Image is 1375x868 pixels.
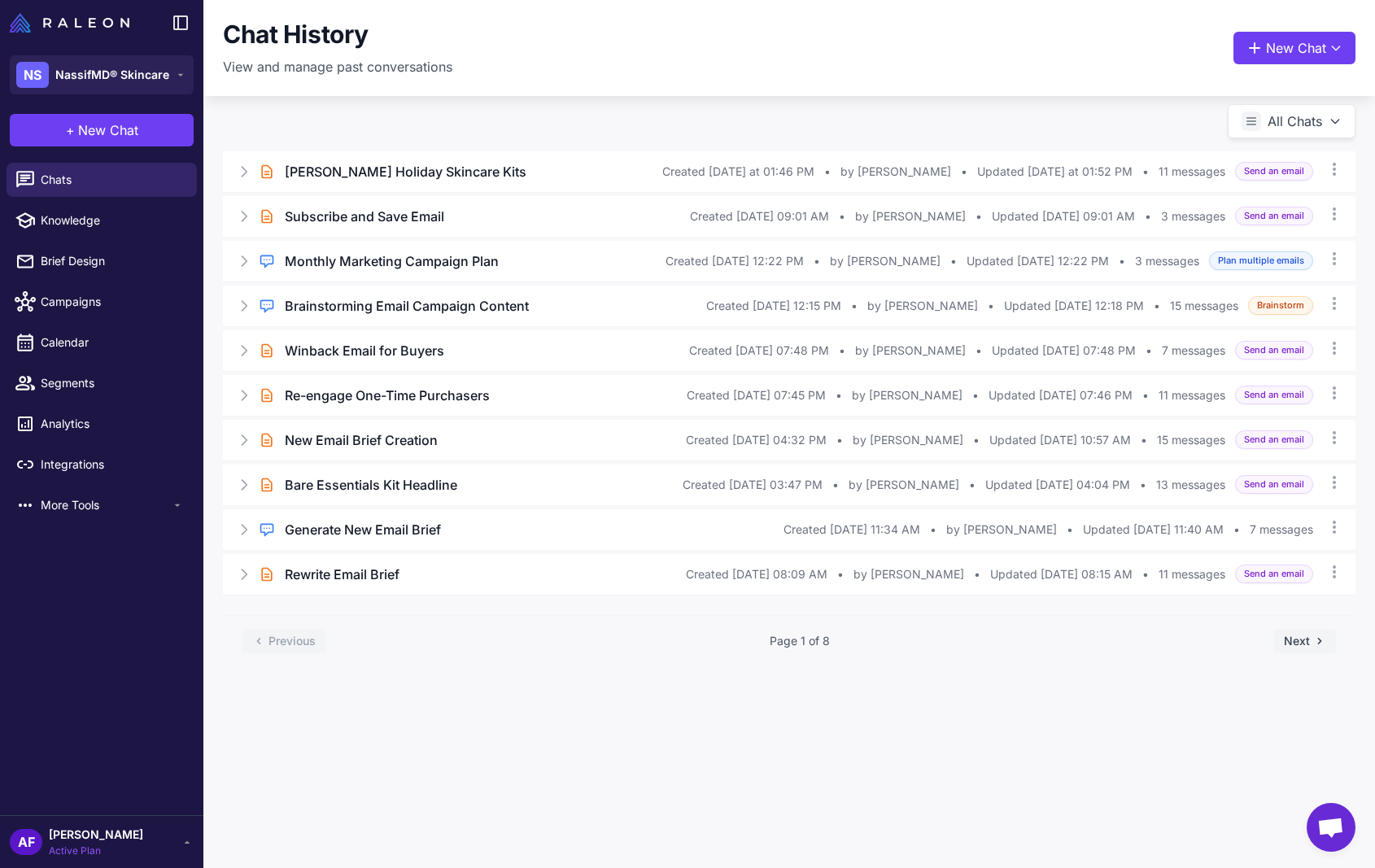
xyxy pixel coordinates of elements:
[1248,296,1313,315] span: Brainstorm
[41,252,184,270] span: Brief Design
[1145,207,1151,225] span: •
[55,66,169,84] span: NassifMD® Skincare
[853,431,963,449] span: by [PERSON_NAME]
[285,430,438,450] h3: New Email Brief Creation
[837,565,844,583] span: •
[867,297,978,315] span: by [PERSON_NAME]
[223,57,452,76] p: View and manage past conversations
[849,476,959,494] span: by [PERSON_NAME]
[687,386,826,404] span: Created [DATE] 07:45 PM
[1119,252,1125,270] span: •
[930,521,936,539] span: •
[41,212,184,229] span: Knowledge
[976,342,982,360] span: •
[41,293,184,311] span: Campaigns
[7,325,197,360] a: Calendar
[16,62,49,88] div: NS
[852,386,962,404] span: by [PERSON_NAME]
[683,476,823,494] span: Created [DATE] 03:47 PM
[41,171,184,189] span: Chats
[985,476,1130,494] span: Updated [DATE] 04:04 PM
[814,252,820,270] span: •
[1162,342,1225,360] span: 7 messages
[41,374,184,392] span: Segments
[1146,342,1152,360] span: •
[690,207,829,225] span: Created [DATE] 09:01 AM
[839,342,845,360] span: •
[7,244,197,278] a: Brief Design
[950,252,957,270] span: •
[7,366,197,400] a: Segments
[830,252,941,270] span: by [PERSON_NAME]
[1235,162,1313,181] span: Send an email
[1170,297,1238,315] span: 15 messages
[686,431,827,449] span: Created [DATE] 04:32 PM
[1154,297,1160,315] span: •
[10,13,136,33] a: Raleon Logo
[1235,207,1313,225] span: Send an email
[992,207,1135,225] span: Updated [DATE] 09:01 AM
[285,162,526,181] h3: [PERSON_NAME] Holiday Skincare Kits
[1235,565,1313,583] span: Send an email
[969,476,976,494] span: •
[855,342,966,360] span: by [PERSON_NAME]
[285,207,444,226] h3: Subscribe and Save Email
[1228,104,1355,138] button: All Chats
[242,629,325,653] button: Previous
[976,207,982,225] span: •
[10,55,194,94] button: NSNassifMD® Skincare
[1159,565,1225,583] span: 11 messages
[992,342,1136,360] span: Updated [DATE] 07:48 PM
[851,297,858,315] span: •
[989,386,1133,404] span: Updated [DATE] 07:46 PM
[706,297,841,315] span: Created [DATE] 12:15 PM
[836,386,842,404] span: •
[1250,521,1313,539] span: 7 messages
[78,120,138,140] span: New Chat
[967,252,1109,270] span: Updated [DATE] 12:22 PM
[1235,430,1313,449] span: Send an email
[1004,297,1144,315] span: Updated [DATE] 12:18 PM
[1233,521,1240,539] span: •
[946,521,1057,539] span: by [PERSON_NAME]
[666,252,804,270] span: Created [DATE] 12:22 PM
[836,431,843,449] span: •
[1274,629,1336,653] button: Next
[285,251,499,271] h3: Monthly Marketing Campaign Plan
[7,407,197,441] a: Analytics
[1307,803,1355,852] div: Open chat
[285,475,457,495] h3: Bare Essentials Kit Headline
[977,163,1133,181] span: Updated [DATE] at 01:52 PM
[770,632,830,650] span: Page 1 of 8
[7,285,197,319] a: Campaigns
[10,13,129,33] img: Raleon Logo
[839,207,845,225] span: •
[1209,251,1313,270] span: Plan multiple emails
[974,565,980,583] span: •
[989,431,1131,449] span: Updated [DATE] 10:57 AM
[1142,565,1149,583] span: •
[961,163,967,181] span: •
[824,163,831,181] span: •
[689,342,829,360] span: Created [DATE] 07:48 PM
[1235,386,1313,404] span: Send an email
[285,520,441,539] h3: Generate New Email Brief
[1159,163,1225,181] span: 11 messages
[1235,341,1313,360] span: Send an email
[972,386,979,404] span: •
[1233,32,1355,64] button: New Chat
[840,163,951,181] span: by [PERSON_NAME]
[223,20,368,50] h1: Chat History
[285,341,444,360] h3: Winback Email for Buyers
[49,844,143,858] span: Active Plan
[686,565,827,583] span: Created [DATE] 08:09 AM
[784,521,920,539] span: Created [DATE] 11:34 AM
[1083,521,1224,539] span: Updated [DATE] 11:40 AM
[1161,207,1225,225] span: 3 messages
[1157,431,1225,449] span: 15 messages
[853,565,964,583] span: by [PERSON_NAME]
[832,476,839,494] span: •
[41,496,171,514] span: More Tools
[1140,476,1146,494] span: •
[1142,163,1149,181] span: •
